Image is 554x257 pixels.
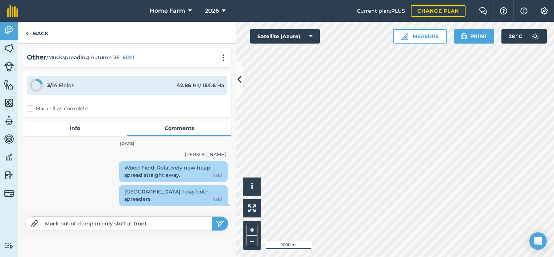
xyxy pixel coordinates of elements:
img: Paperclip icon [31,220,38,227]
span: Current plan : PLUS [357,7,405,15]
a: Info [22,121,127,135]
img: svg+xml;base64,PHN2ZyB4bWxucz0iaHR0cDovL3d3dy53My5vcmcvMjAwMC9zdmciIHdpZHRoPSI5IiBoZWlnaHQ9IjI0Ii... [25,29,29,38]
img: svg+xml;base64,PD94bWwgdmVyc2lvbj0iMS4wIiBlbmNvZGluZz0idXRmLTgiPz4KPCEtLSBHZW5lcmF0b3I6IEFkb2JlIE... [4,61,14,72]
img: svg+xml;base64,PHN2ZyB4bWxucz0iaHR0cDovL3d3dy53My5vcmcvMjAwMC9zdmciIHdpZHRoPSI1NiIgaGVpZ2h0PSI2MC... [4,43,14,54]
img: svg+xml;base64,PHN2ZyB4bWxucz0iaHR0cDovL3d3dy53My5vcmcvMjAwMC9zdmciIHdpZHRoPSIyNSIgaGVpZ2h0PSIyNC... [215,219,224,228]
img: svg+xml;base64,PD94bWwgdmVyc2lvbj0iMS4wIiBlbmNvZGluZz0idXRmLTgiPz4KPCEtLSBHZW5lcmF0b3I6IEFkb2JlIE... [4,134,14,144]
img: fieldmargin Logo [7,5,18,17]
img: svg+xml;base64,PHN2ZyB4bWxucz0iaHR0cDovL3d3dy53My5vcmcvMjAwMC9zdmciIHdpZHRoPSIxOSIgaGVpZ2h0PSIyNC... [460,32,467,41]
a: Change plan [411,5,466,17]
img: Two speech bubbles overlapping with the left bubble in the forefront [479,7,488,15]
span: 16:01 [213,196,222,203]
button: Satellite (Azure) [250,29,320,44]
img: svg+xml;base64,PD94bWwgdmVyc2lvbj0iMS4wIiBlbmNvZGluZz0idXRmLTgiPz4KPCEtLSBHZW5lcmF0b3I6IEFkb2JlIE... [4,115,14,126]
input: Write a comment [42,219,212,229]
img: A question mark icon [499,7,508,15]
img: A cog icon [540,7,549,15]
button: + [247,225,257,236]
span: 2026 [205,7,219,15]
div: Fields [47,81,74,89]
a: Comments [127,121,231,135]
img: Four arrows, one pointing top left, one top right, one bottom right and the last bottom left [248,204,256,212]
img: Ruler icon [401,33,408,40]
button: – [247,236,257,246]
img: svg+xml;base64,PHN2ZyB4bWxucz0iaHR0cDovL3d3dy53My5vcmcvMjAwMC9zdmciIHdpZHRoPSIyMCIgaGVpZ2h0PSIyNC... [219,54,228,61]
h2: Other [27,52,46,63]
img: svg+xml;base64,PD94bWwgdmVyc2lvbj0iMS4wIiBlbmNvZGluZz0idXRmLTgiPz4KPCEtLSBHZW5lcmF0b3I6IEFkb2JlIE... [4,25,14,36]
strong: 42.86 [177,82,191,89]
img: svg+xml;base64,PHN2ZyB4bWxucz0iaHR0cDovL3d3dy53My5vcmcvMjAwMC9zdmciIHdpZHRoPSI1NiIgaGVpZ2h0PSI2MC... [4,97,14,108]
span: Home Farm [150,7,185,15]
button: Print [454,29,495,44]
button: 28 °C [501,29,547,44]
span: i [251,182,253,191]
span: 16:01 [213,172,222,179]
img: svg+xml;base64,PD94bWwgdmVyc2lvbj0iMS4wIiBlbmNvZGluZz0idXRmLTgiPz4KPCEtLSBHZW5lcmF0b3I6IEFkb2JlIE... [4,152,14,163]
div: Wood Field, Relatively new heap spread straight away. [119,161,228,182]
div: [GEOGRAPHIC_DATA] 1 day both spreaders. [119,185,228,206]
img: svg+xml;base64,PD94bWwgdmVyc2lvbj0iMS4wIiBlbmNvZGluZz0idXRmLTgiPz4KPCEtLSBHZW5lcmF0b3I6IEFkb2JlIE... [4,188,14,199]
div: [DATE] [22,140,231,147]
strong: 154.6 [203,82,216,89]
img: svg+xml;base64,PD94bWwgdmVyc2lvbj0iMS4wIiBlbmNvZGluZz0idXRmLTgiPz4KPCEtLSBHZW5lcmF0b3I6IEFkb2JlIE... [528,29,542,44]
button: EDIT [123,53,135,61]
a: Back [18,22,55,43]
button: i [243,178,261,196]
div: Open Intercom Messenger [529,232,547,250]
label: Mark all as complete [27,105,88,113]
img: svg+xml;base64,PHN2ZyB4bWxucz0iaHR0cDovL3d3dy53My5vcmcvMjAwMC9zdmciIHdpZHRoPSI1NiIgaGVpZ2h0PSI2MC... [4,79,14,90]
img: svg+xml;base64,PD94bWwgdmVyc2lvbj0iMS4wIiBlbmNvZGluZz0idXRmLTgiPz4KPCEtLSBHZW5lcmF0b3I6IEFkb2JlIE... [4,242,14,249]
img: svg+xml;base64,PD94bWwgdmVyc2lvbj0iMS4wIiBlbmNvZGluZz0idXRmLTgiPz4KPCEtLSBHZW5lcmF0b3I6IEFkb2JlIE... [4,170,14,181]
strong: 3 / 14 [47,82,57,89]
span: 28 ° C [509,29,522,44]
div: Ha / Ha [177,81,224,89]
img: svg+xml;base64,PHN2ZyB4bWxucz0iaHR0cDovL3d3dy53My5vcmcvMjAwMC9zdmciIHdpZHRoPSIxNyIgaGVpZ2h0PSIxNy... [520,7,528,15]
button: Measure [393,29,447,44]
span: / Muckspreading Autumn 26 [46,53,120,61]
div: [PERSON_NAME] [28,151,226,158]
